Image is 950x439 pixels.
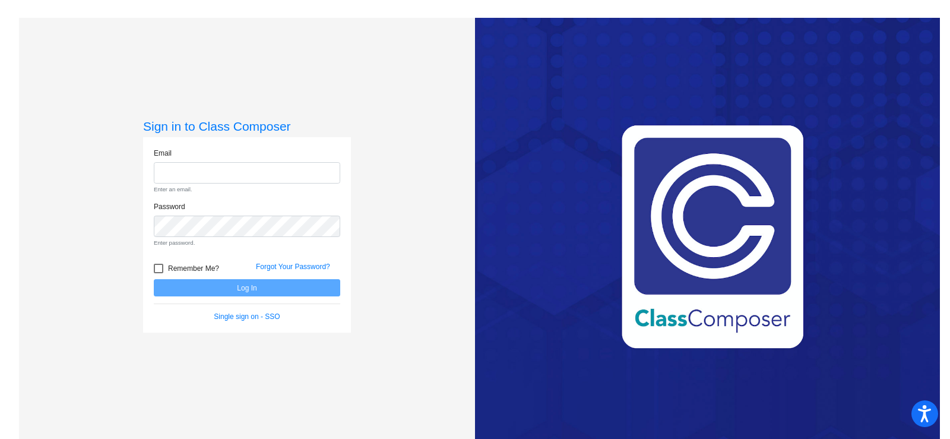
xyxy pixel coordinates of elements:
[154,185,340,194] small: Enter an email.
[143,119,351,134] h3: Sign in to Class Composer
[154,148,172,159] label: Email
[154,239,340,247] small: Enter password.
[168,261,219,276] span: Remember Me?
[256,263,330,271] a: Forgot Your Password?
[154,201,185,212] label: Password
[214,312,280,321] a: Single sign on - SSO
[154,279,340,296] button: Log In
